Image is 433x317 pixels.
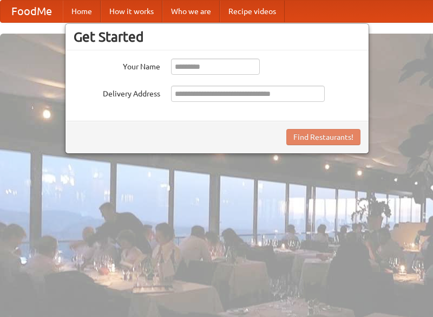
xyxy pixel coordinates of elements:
label: Your Name [74,59,160,72]
a: FoodMe [1,1,63,22]
a: Who we are [162,1,220,22]
button: Find Restaurants! [286,129,360,145]
a: Recipe videos [220,1,285,22]
a: Home [63,1,101,22]
h3: Get Started [74,29,360,45]
label: Delivery Address [74,86,160,99]
a: How it works [101,1,162,22]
